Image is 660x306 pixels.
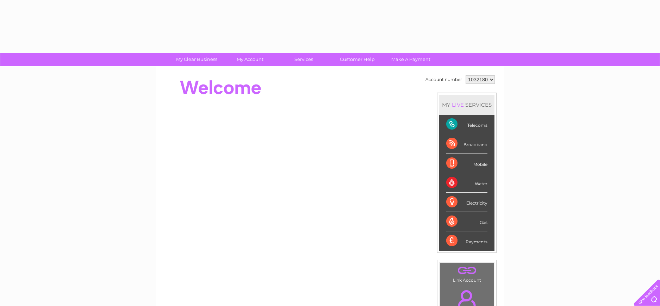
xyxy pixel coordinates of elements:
div: Telecoms [446,115,487,134]
div: LIVE [450,101,465,108]
div: Broadband [446,134,487,154]
div: Payments [446,231,487,250]
a: Services [275,53,333,66]
div: Electricity [446,193,487,212]
a: . [442,264,492,277]
td: Account number [424,74,464,86]
div: MY SERVICES [439,95,494,115]
div: Mobile [446,154,487,173]
a: Make A Payment [382,53,440,66]
div: Water [446,173,487,193]
a: My Account [221,53,279,66]
a: My Clear Business [168,53,226,66]
td: Link Account [440,262,494,285]
div: Gas [446,212,487,231]
a: Customer Help [328,53,386,66]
